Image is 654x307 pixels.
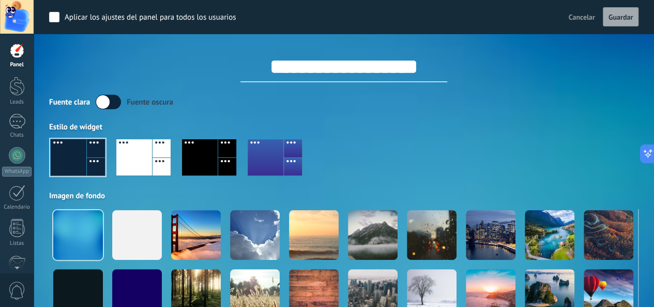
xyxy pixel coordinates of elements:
[127,97,173,107] div: Fuente oscura
[565,9,599,25] button: Cancelar
[49,97,90,107] div: Fuente clara
[2,132,32,139] div: Chats
[2,204,32,211] div: Calendario
[65,12,236,23] div: Aplicar los ajustes del panel para todos los usuarios
[569,12,595,22] span: Cancelar
[2,167,32,177] div: WhatsApp
[49,122,638,132] div: Estilo de widget
[2,240,32,247] div: Listas
[603,7,638,27] button: Guardar
[2,99,32,106] div: Leads
[49,191,638,201] div: Imagen de fondo
[2,62,32,68] div: Panel
[609,13,633,21] span: Guardar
